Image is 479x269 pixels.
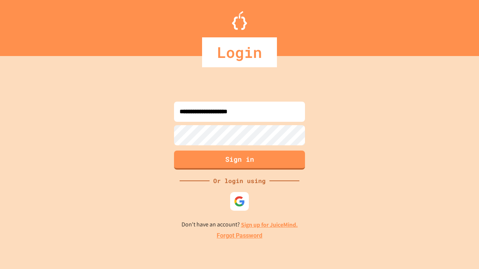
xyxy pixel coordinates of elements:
button: Sign in [174,151,305,170]
div: Login [202,37,277,67]
a: Sign up for JuiceMind. [241,221,298,229]
img: google-icon.svg [234,196,245,207]
a: Forgot Password [217,231,262,240]
p: Don't have an account? [181,220,298,229]
div: Or login using [210,176,269,185]
img: Logo.svg [232,11,247,30]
